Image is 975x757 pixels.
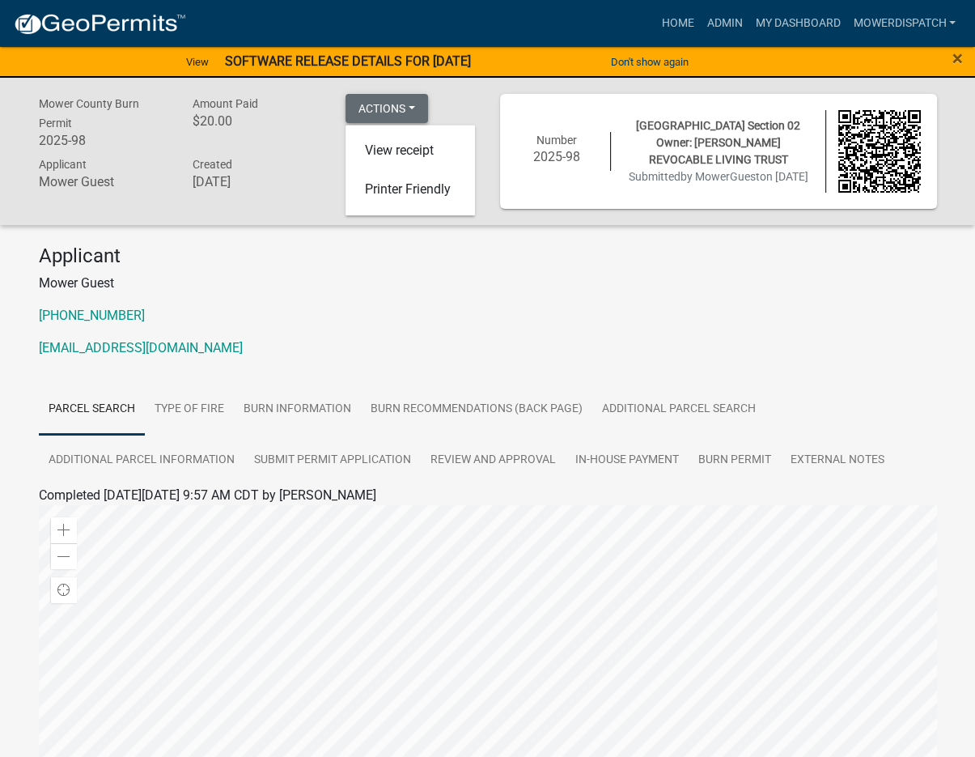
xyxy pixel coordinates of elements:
[345,94,428,123] button: Actions
[536,134,577,147] span: Number
[192,174,321,189] h6: [DATE]
[192,158,231,171] span: Created
[225,53,471,69] strong: SOFTWARE RELEASE DETAILS FOR [DATE]
[39,487,376,503] span: Completed [DATE][DATE] 9:57 AM CDT by [PERSON_NAME]
[680,170,760,183] span: by MowerGuest
[39,308,145,323] a: [PHONE_NUMBER]
[345,125,475,215] div: Actions
[51,517,77,543] div: Zoom in
[145,384,234,436] a: Type Of Fire
[566,435,689,487] a: In-House Payment
[846,8,962,39] a: MowerDispatch
[51,543,77,569] div: Zoom out
[51,577,77,603] div: Find my location
[39,174,168,189] h6: Mower Guest
[39,133,168,148] h6: 2025-98
[192,97,257,110] span: Amount Paid
[39,97,139,130] span: Mower County Burn Permit
[748,8,846,39] a: My Dashboard
[838,110,921,193] img: QR code
[952,49,963,68] button: Close
[244,435,421,487] a: Submit Permit Application
[636,119,800,166] span: [GEOGRAPHIC_DATA] Section 02 Owner: [PERSON_NAME] REVOCABLE LIVING TRUST
[592,384,765,436] a: Additional Parcel search
[39,384,145,436] a: Parcel search
[180,49,215,75] a: View
[629,170,808,183] span: Submitted on [DATE]
[952,47,963,70] span: ×
[516,149,599,164] h6: 2025-98
[655,8,700,39] a: Home
[39,340,243,355] a: [EMAIL_ADDRESS][DOMAIN_NAME]
[39,245,937,268] h4: Applicant
[361,384,592,436] a: Burn Recommendations (Back Page)
[781,435,894,487] a: External Notes
[421,435,566,487] a: Review and Approval
[39,274,937,293] p: Mower Guest
[604,49,695,75] button: Don't show again
[39,435,244,487] a: Additional Parcel Information
[234,384,361,436] a: Burn Information
[39,158,87,171] span: Applicant
[689,435,781,487] a: Burn Permit
[192,113,321,129] h6: $20.00
[700,8,748,39] a: Admin
[345,131,475,170] a: View receipt
[345,170,475,209] a: Printer Friendly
